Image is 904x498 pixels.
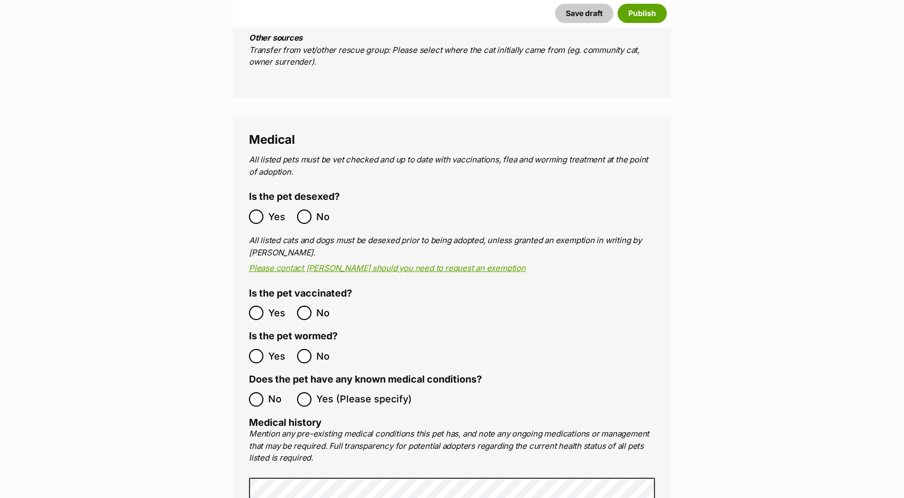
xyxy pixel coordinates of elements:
[249,417,322,428] label: Medical history
[268,349,292,363] span: Yes
[249,288,352,299] label: Is the pet vaccinated?
[249,263,526,273] a: Please contact [PERSON_NAME] should you need to request an exemption
[249,154,655,178] p: All listed pets must be vet checked and up to date with vaccinations, flea and worming treatment ...
[618,4,667,23] button: Publish
[555,4,613,23] button: Save draft
[249,374,482,385] label: Does the pet have any known medical conditions?
[316,349,340,363] span: No
[249,132,295,146] span: Medical
[249,235,655,259] p: All listed cats and dogs must be desexed prior to being adopted, unless granted an exemption in w...
[268,392,292,407] span: No
[316,209,340,224] span: No
[249,191,340,203] label: Is the pet desexed?
[249,428,655,464] p: Mention any pre-existing medical conditions this pet has, and note any ongoing medications or man...
[249,33,302,43] b: Other sources
[249,331,338,342] label: Is the pet wormed?
[316,306,340,320] span: No
[316,392,412,407] span: Yes (Please specify)
[268,209,292,224] span: Yes
[268,306,292,320] span: Yes
[249,32,655,68] p: Transfer from vet/other rescue group: Please select where the cat initially came from (eg. commun...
